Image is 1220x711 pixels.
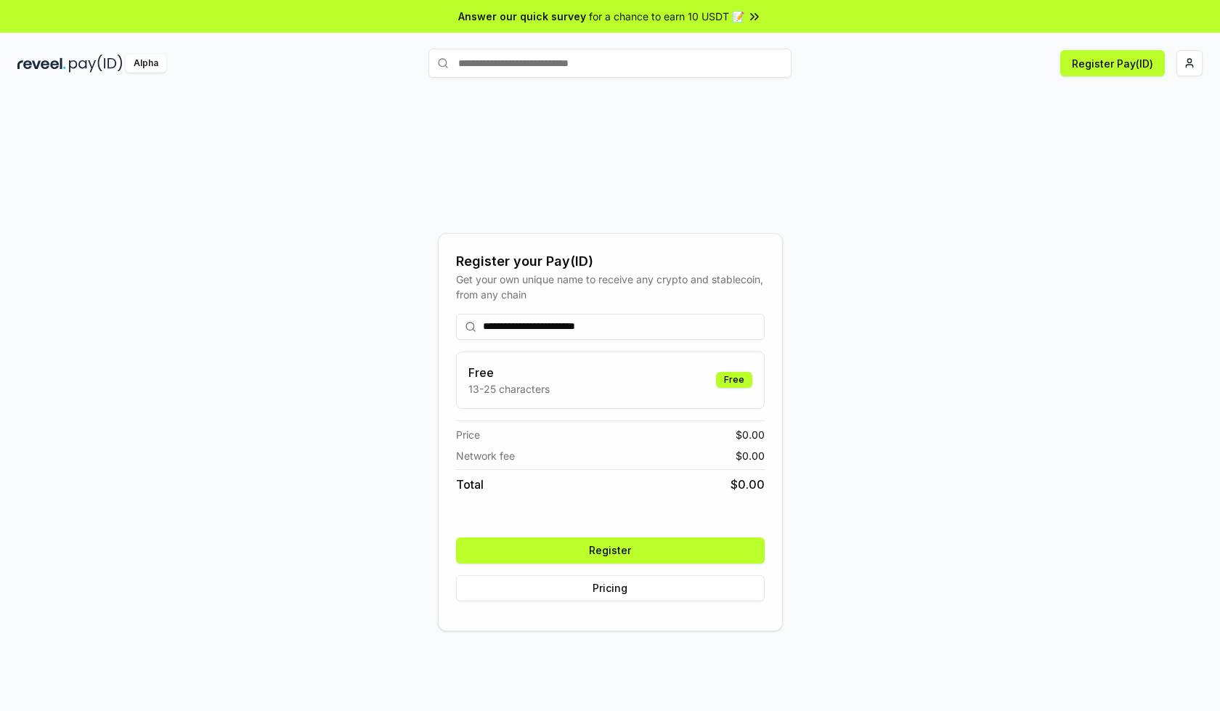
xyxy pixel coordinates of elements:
div: Alpha [126,54,166,73]
div: Register your Pay(ID) [456,251,765,272]
span: Network fee [456,448,515,463]
p: 13-25 characters [468,381,550,397]
div: Free [716,372,752,388]
img: reveel_dark [17,54,66,73]
span: $ 0.00 [736,448,765,463]
button: Pricing [456,575,765,601]
span: Answer our quick survey [458,9,586,24]
span: Price [456,427,480,442]
span: $ 0.00 [736,427,765,442]
img: pay_id [69,54,123,73]
span: Total [456,476,484,493]
h3: Free [468,364,550,381]
div: Get your own unique name to receive any crypto and stablecoin, from any chain [456,272,765,302]
button: Register Pay(ID) [1060,50,1165,76]
button: Register [456,537,765,564]
span: for a chance to earn 10 USDT 📝 [589,9,744,24]
span: $ 0.00 [731,476,765,493]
